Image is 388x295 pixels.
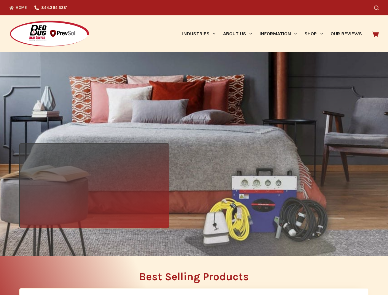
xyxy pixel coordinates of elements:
[19,271,369,282] h2: Best Selling Products
[327,15,366,52] a: Our Reviews
[178,15,366,52] nav: Primary
[374,6,379,10] button: Search
[178,15,219,52] a: Industries
[219,15,256,52] a: About Us
[256,15,301,52] a: Information
[9,20,90,48] img: Prevsol/Bed Bug Heat Doctor
[301,15,327,52] a: Shop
